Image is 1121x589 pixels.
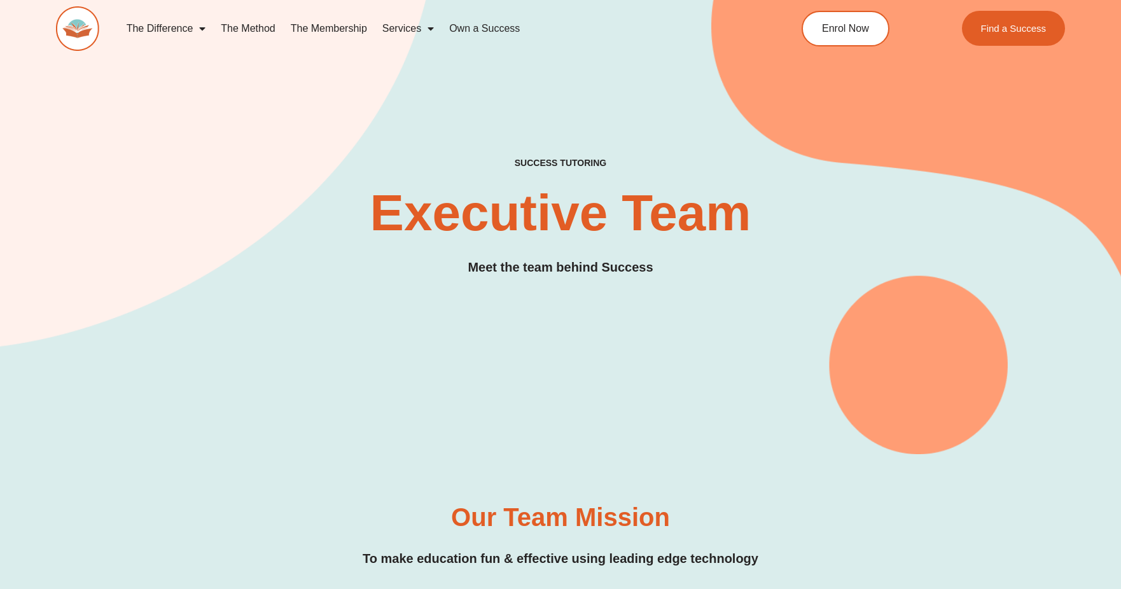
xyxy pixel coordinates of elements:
a: Services [375,14,442,43]
nav: Menu [119,14,744,43]
a: Find a Success [961,11,1065,46]
h4: SUCCESS TUTORING​ [411,158,710,169]
a: The Membership [283,14,375,43]
a: The Difference [119,14,214,43]
a: Own a Success [442,14,527,43]
h2: Executive Team [332,188,788,239]
span: Enrol Now [822,24,869,34]
a: Enrol Now [802,11,889,46]
a: The Method [213,14,282,43]
h3: Meet the team behind Success [468,258,653,277]
span: Find a Success [980,24,1046,33]
h4: To make education fun & effective using leading edge technology [116,549,1005,569]
h3: Our Team Mission [451,504,670,530]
